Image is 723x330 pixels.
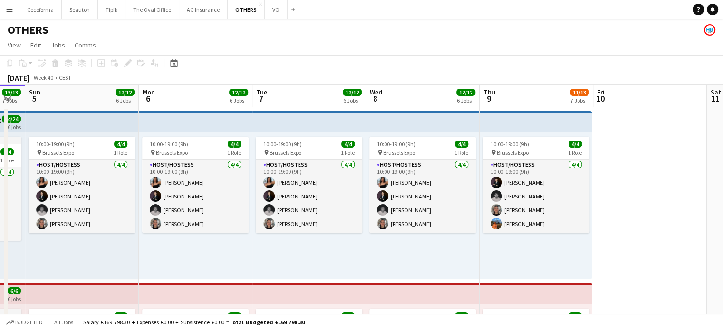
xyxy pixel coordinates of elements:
[27,39,45,51] a: Edit
[8,23,48,37] h1: OTHERS
[229,319,305,326] span: Total Budgeted €169 798.30
[15,319,43,326] span: Budgeted
[62,0,98,19] button: Seauton
[4,39,25,51] a: View
[59,74,71,81] div: CEST
[47,39,69,51] a: Jobs
[179,0,228,19] button: AG Insurance
[8,41,21,49] span: View
[71,39,100,51] a: Comms
[704,24,715,36] app-user-avatar: HR Team
[30,41,41,49] span: Edit
[5,317,44,328] button: Budgeted
[228,0,265,19] button: OTHERS
[51,41,65,49] span: Jobs
[19,0,62,19] button: Cecoforma
[31,74,55,81] span: Week 40
[8,73,29,83] div: [DATE]
[52,319,75,326] span: All jobs
[75,41,96,49] span: Comms
[98,0,125,19] button: Tipik
[125,0,179,19] button: The Oval Office
[265,0,288,19] button: VO
[83,319,305,326] div: Salary €169 798.30 + Expenses €0.00 + Subsistence €0.00 =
